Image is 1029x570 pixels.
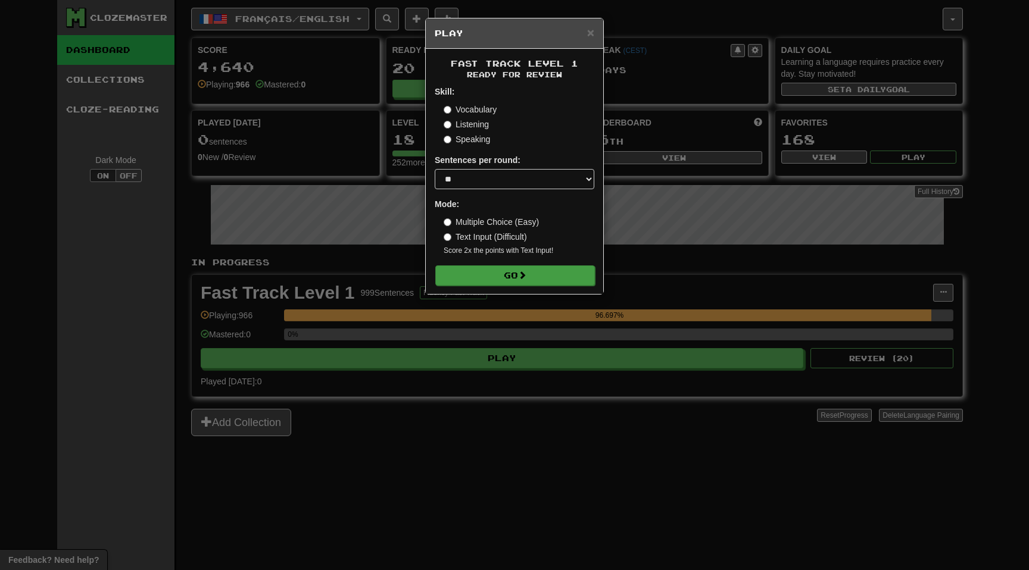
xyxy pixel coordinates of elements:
button: Go [435,265,595,286]
span: Fast Track Level 1 [451,58,578,68]
small: Score 2x the points with Text Input ! [444,246,594,256]
input: Multiple Choice (Easy) [444,218,451,226]
small: Ready for Review [435,70,594,80]
strong: Skill: [435,87,454,96]
label: Speaking [444,133,490,145]
span: × [587,26,594,39]
label: Multiple Choice (Easy) [444,216,539,228]
input: Vocabulary [444,106,451,114]
h5: Play [435,27,594,39]
button: Close [587,26,594,39]
label: Listening [444,118,489,130]
input: Speaking [444,136,451,143]
input: Text Input (Difficult) [444,233,451,241]
label: Sentences per round: [435,154,520,166]
strong: Mode: [435,199,459,209]
label: Vocabulary [444,104,497,115]
input: Listening [444,121,451,129]
label: Text Input (Difficult) [444,231,527,243]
